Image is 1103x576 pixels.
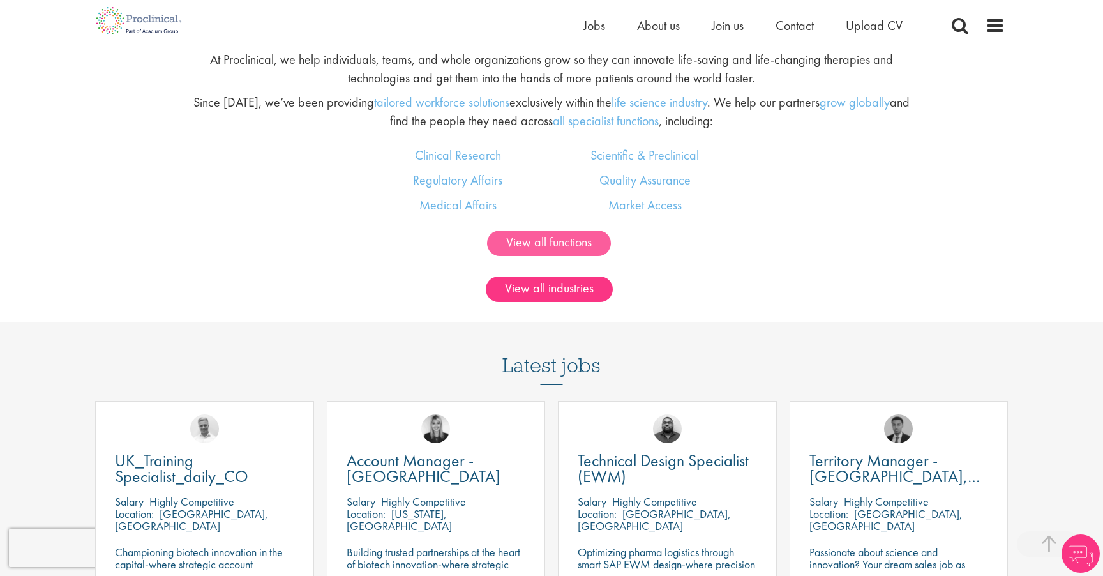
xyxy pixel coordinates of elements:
[115,450,248,487] span: UK_Training Specialist_daily_CO
[809,506,963,533] p: [GEOGRAPHIC_DATA], [GEOGRAPHIC_DATA]
[115,506,154,521] span: Location:
[820,94,890,110] a: grow globally
[553,112,659,129] a: all specialist functions
[115,453,294,485] a: UK_Training Specialist_daily_CO
[421,414,450,443] img: Janelle Jones
[590,147,699,163] a: Scientific & Preclinical
[374,94,509,110] a: tailored workforce solutions
[578,494,606,509] span: Salary
[809,494,838,509] span: Salary
[347,450,500,487] span: Account Manager - [GEOGRAPHIC_DATA]
[486,277,613,302] a: View all industries
[809,450,980,503] span: Territory Manager - [GEOGRAPHIC_DATA], [GEOGRAPHIC_DATA]
[419,197,497,213] a: Medical Affairs
[415,147,501,163] a: Clinical Research
[190,414,219,443] img: Joshua Bye
[608,197,682,213] a: Market Access
[578,506,617,521] span: Location:
[347,506,452,533] p: [US_STATE], [GEOGRAPHIC_DATA]
[578,506,731,533] p: [GEOGRAPHIC_DATA], [GEOGRAPHIC_DATA]
[578,450,749,487] span: Technical Design Specialist (EWM)
[347,506,386,521] span: Location:
[502,322,601,385] h3: Latest jobs
[9,529,172,567] iframe: reCAPTCHA
[187,50,916,87] p: At Proclinical, we help individuals, teams, and whole organizations grow so they can innovate lif...
[809,453,989,485] a: Territory Manager - [GEOGRAPHIC_DATA], [GEOGRAPHIC_DATA]
[809,506,848,521] span: Location:
[846,17,903,34] a: Upload CV
[487,231,611,256] a: View all functions
[583,17,605,34] a: Jobs
[612,94,707,110] a: life science industry
[149,494,234,509] p: Highly Competitive
[844,494,929,509] p: Highly Competitive
[115,506,268,533] p: [GEOGRAPHIC_DATA], [GEOGRAPHIC_DATA]
[776,17,814,34] a: Contact
[612,494,697,509] p: Highly Competitive
[187,93,916,130] p: Since [DATE], we’ve been providing exclusively within the . We help our partners and find the peo...
[637,17,680,34] a: About us
[712,17,744,34] a: Join us
[115,494,144,509] span: Salary
[653,414,682,443] img: Ashley Bennett
[347,453,526,485] a: Account Manager - [GEOGRAPHIC_DATA]
[578,453,757,485] a: Technical Design Specialist (EWM)
[884,414,913,443] img: Carl Gbolade
[413,172,502,188] a: Regulatory Affairs
[1062,534,1100,573] img: Chatbot
[599,172,691,188] a: Quality Assurance
[381,494,466,509] p: Highly Competitive
[347,494,375,509] span: Salary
